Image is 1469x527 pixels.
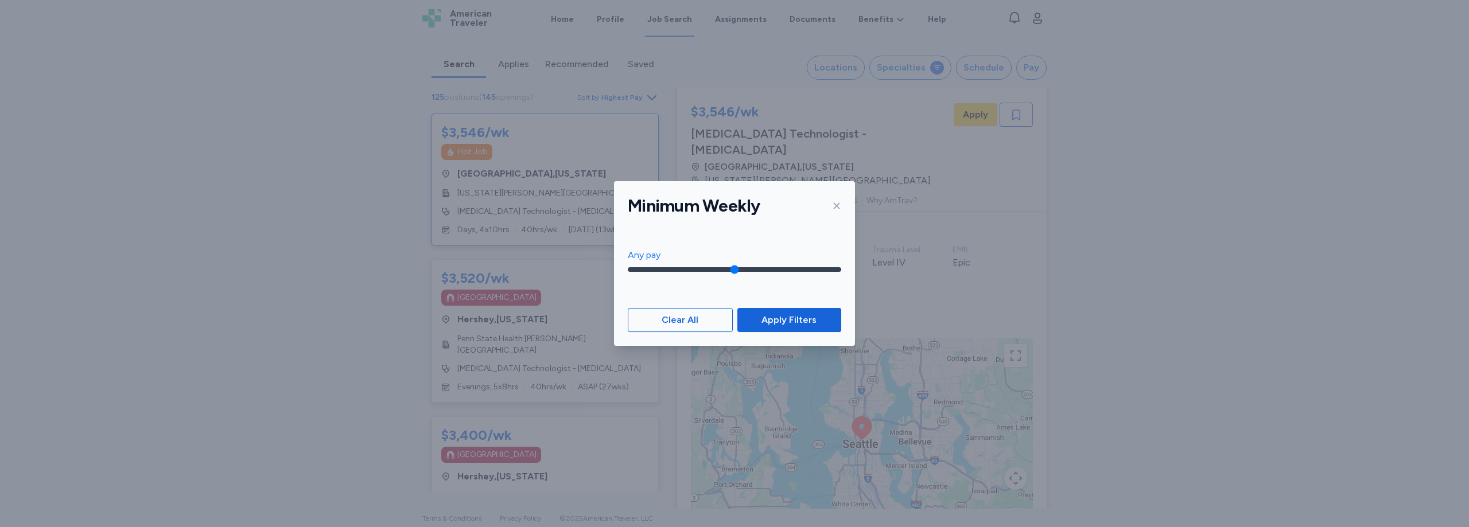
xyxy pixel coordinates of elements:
span: Clear All [662,313,698,327]
button: Clear All [628,308,733,332]
div: Any pay [628,248,660,262]
button: Apply Filters [737,308,841,332]
span: Apply Filters [761,313,817,327]
h1: Minimum Weekly [628,195,760,217]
